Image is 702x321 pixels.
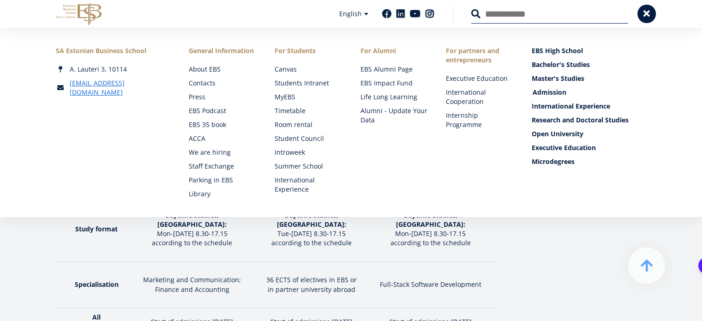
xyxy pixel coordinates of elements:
a: Linkedin [396,9,405,18]
a: International Cooperation [446,88,513,106]
strong: All [92,312,101,321]
a: Press [189,92,256,102]
strong: Study format [75,224,118,233]
p: Mon-[DATE] 8.30-17.15 [376,229,485,238]
a: Life Long Learning [360,92,428,102]
a: Staff Exchange [189,162,256,171]
a: Executive Education [446,74,513,83]
p: according to the schedule [138,238,247,248]
span: For Alumni [360,46,428,55]
a: EBS Alumni Page [360,65,428,74]
p: Tue-[DATE] 8.30-17.15 [256,229,367,238]
a: Student Council [275,134,342,143]
a: Parking in EBS [189,176,256,185]
a: Research and Doctoral Studies [532,115,647,125]
a: Introweek [275,148,342,157]
td: Full-Stack Software Development [372,262,494,308]
a: Canvas [275,65,342,74]
span: Marketing and Communication; [143,275,241,284]
a: Timetable [275,106,342,115]
a: International Experience [275,176,342,194]
strong: Daytime studies, [GEOGRAPHIC_DATA]: [396,211,465,229]
a: Executive Education [532,143,647,152]
p: Finance and Accounting [138,285,247,294]
a: For Students [275,46,342,55]
strong: Specialisation [75,280,119,289]
a: Library [189,189,256,199]
strong: Daytime studies, [GEOGRAPHIC_DATA]: [277,211,346,229]
a: EBS High School [532,46,647,55]
a: Alumni - Update Your Data [360,106,428,125]
a: Room rental [275,120,342,129]
p: according to the schedule [256,238,367,248]
a: Internship Programme [446,111,513,129]
a: EBS 35 book [189,120,256,129]
a: About EBS [189,65,256,74]
span: General Information [189,46,256,55]
p: 36 ECTS of electives in EBS or [256,275,367,285]
a: Students Intranet [275,79,342,88]
a: Master's Studies [532,74,647,83]
a: Open University [532,129,647,139]
a: International Experience [532,102,647,111]
p: in partner university abroad [256,285,367,294]
a: Facebook [382,9,391,18]
a: Instagram [425,9,434,18]
a: We are hiring [189,148,256,157]
a: Contacts [189,79,256,88]
div: A. Lauteri 3, 10114 [56,65,171,74]
a: Bachelor's Studies [532,60,647,69]
a: Microdegrees [532,157,647,166]
p: Mon-[DATE] 8.30-17.15 [138,229,247,238]
a: MyEBS [275,92,342,102]
a: [EMAIL_ADDRESS][DOMAIN_NAME] [70,79,171,97]
strong: Daytime studies, [GEOGRAPHIC_DATA]: [157,211,227,229]
a: EBS Impact Fund [360,79,428,88]
a: Admission [533,88,648,97]
a: ACCA [189,134,256,143]
a: Youtube [410,9,420,18]
div: SA Estonian Business School [56,46,171,55]
a: Summer School [275,162,342,171]
a: EBS Podcast [189,106,256,115]
p: according to the schedule [376,238,485,248]
span: For partners and entrepreneurs [446,46,513,65]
